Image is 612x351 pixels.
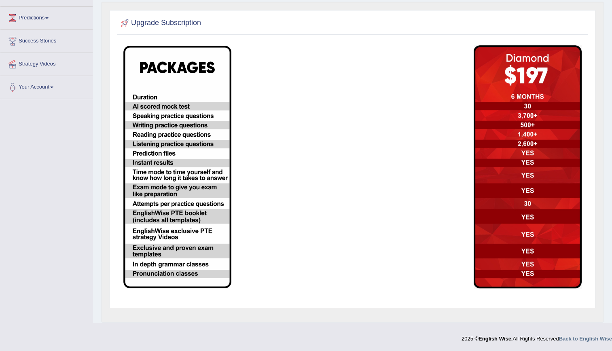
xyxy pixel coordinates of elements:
[123,46,231,288] img: EW package
[119,17,201,29] h2: Upgrade Subscription
[0,7,93,27] a: Predictions
[462,331,612,343] div: 2025 © All Rights Reserved
[0,30,93,50] a: Success Stories
[559,336,612,342] a: Back to English Wise
[0,53,93,73] a: Strategy Videos
[0,76,93,96] a: Your Account
[474,45,582,289] img: aud-diamond.png
[479,336,512,342] strong: English Wise.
